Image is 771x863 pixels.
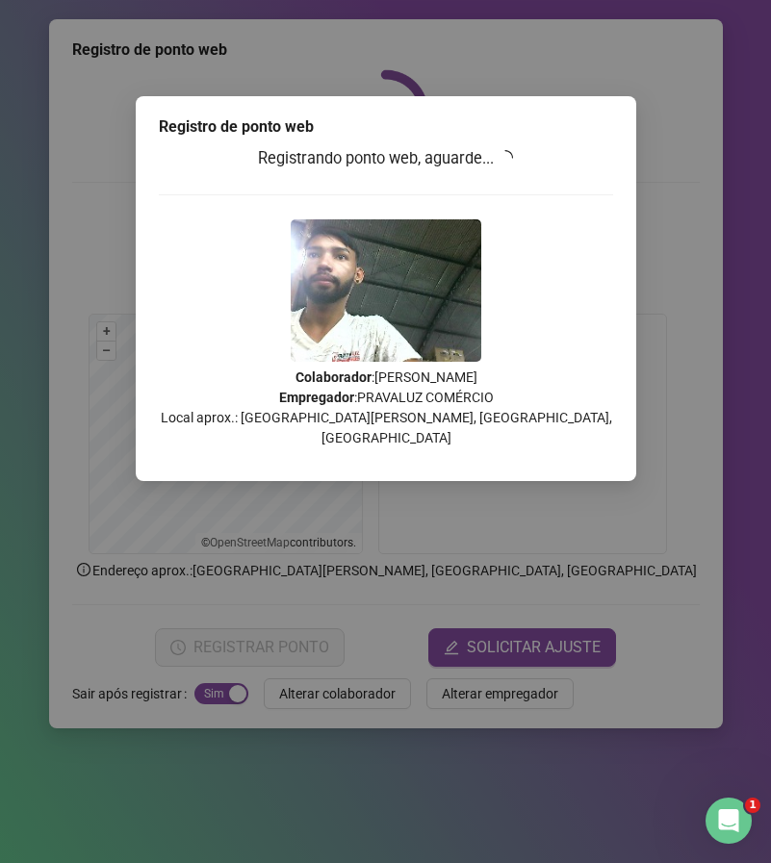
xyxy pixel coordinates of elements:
[706,798,752,844] iframe: Intercom live chat
[159,115,613,139] div: Registro de ponto web
[295,369,371,385] strong: Colaborador
[495,147,516,168] span: loading
[159,146,613,171] h3: Registrando ponto web, aguarde...
[745,798,760,813] span: 1
[278,390,353,405] strong: Empregador
[159,368,613,448] p: : [PERSON_NAME] : PRAVALUZ COMÉRCIO Local aprox.: [GEOGRAPHIC_DATA][PERSON_NAME], [GEOGRAPHIC_DAT...
[291,219,481,362] img: 9k=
